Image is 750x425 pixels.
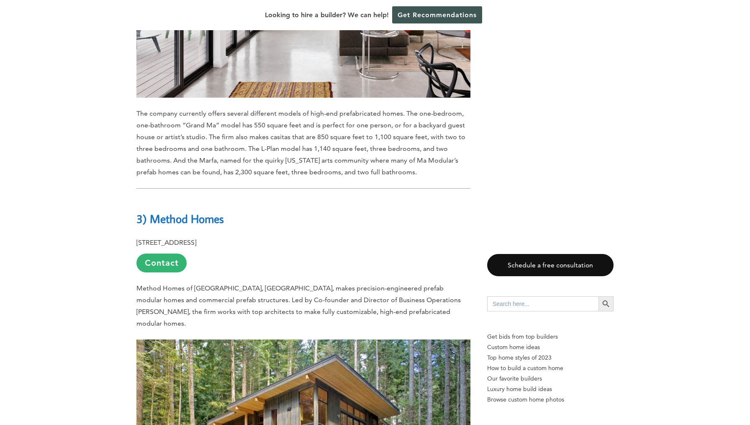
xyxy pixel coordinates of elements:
[136,254,187,272] a: Contact
[136,109,465,176] span: The company currently offers several different models of high-end prefabricated homes. The one-be...
[589,365,740,415] iframe: Drift Widget Chat Controller
[487,254,614,276] a: Schedule a free consultation
[601,299,611,308] svg: Search
[487,332,614,342] p: Get bids from top builders
[487,373,614,384] a: Our favorite builders
[487,342,614,352] a: Custom home ideas
[487,352,614,363] a: Top home styles of 2023
[487,363,614,373] a: How to build a custom home
[136,284,461,327] span: Method Homes of [GEOGRAPHIC_DATA], [GEOGRAPHIC_DATA], makes precision-engineered prefab modular h...
[487,394,614,405] a: Browse custom home photos
[136,238,196,246] b: [STREET_ADDRESS]
[392,6,482,23] a: Get Recommendations
[487,384,614,394] a: Luxury home build ideas
[136,211,224,226] b: 3) Method Homes
[487,296,598,311] input: Search here...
